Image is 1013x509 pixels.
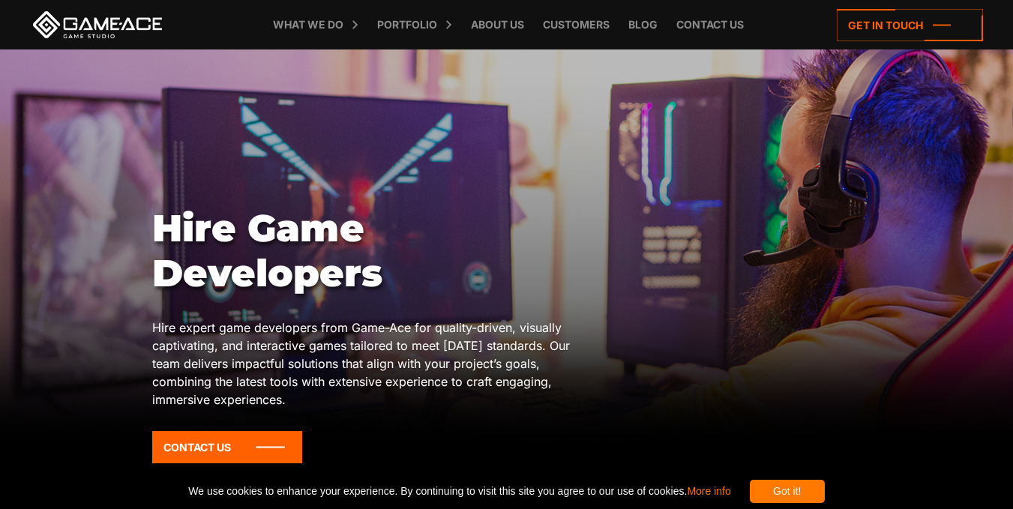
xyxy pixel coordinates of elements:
[152,431,302,463] a: Contact Us
[750,480,825,503] div: Got it!
[188,480,730,503] span: We use cookies to enhance your experience. By continuing to visit this site you agree to our use ...
[152,319,577,409] p: Hire expert game developers from Game-Ace for quality-driven, visually captivating, and interacti...
[837,9,983,41] a: Get in touch
[687,485,730,497] a: More info
[152,206,577,296] h1: Hire Game Developers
